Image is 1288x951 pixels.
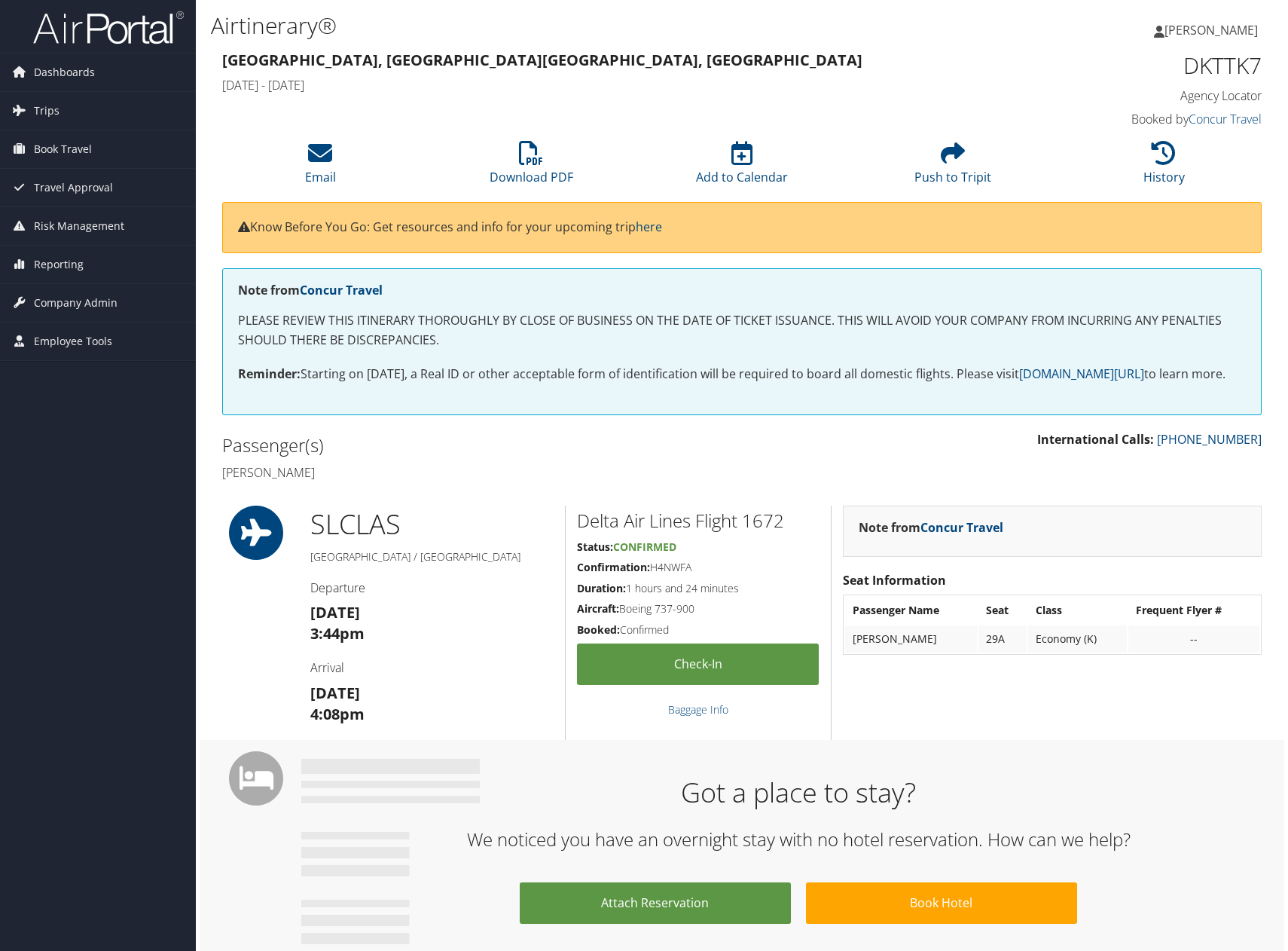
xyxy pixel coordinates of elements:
th: Frequent Flyer # [1128,597,1259,624]
strong: 4:08pm [310,704,365,724]
a: here [636,219,662,235]
th: Class [1028,597,1127,624]
span: Employee Tools [34,323,112,360]
td: [PERSON_NAME] [845,625,977,653]
span: Travel Approval [34,169,113,206]
h1: SLC LAS [310,506,554,543]
a: [PERSON_NAME] [1154,8,1273,53]
span: Risk Management [34,207,124,245]
th: Seat [978,597,1027,624]
strong: [GEOGRAPHIC_DATA], [GEOGRAPHIC_DATA] [GEOGRAPHIC_DATA], [GEOGRAPHIC_DATA] [222,50,862,70]
strong: International Calls: [1037,431,1154,448]
p: Starting on [DATE], a Real ID or other acceptable form of identification will be required to boar... [238,365,1246,384]
h4: [PERSON_NAME] [222,464,731,481]
strong: Confirmation: [577,560,650,574]
strong: [DATE] [310,683,360,703]
a: Push to Tripit [914,149,991,185]
h5: H4NWFA [577,560,819,575]
h1: Got a place to stay? [313,774,1284,812]
a: Attach Reservation [520,882,791,924]
td: Economy (K) [1028,625,1127,653]
h4: Agency Locator [1019,87,1262,104]
p: Know Before You Go: Get resources and info for your upcoming trip [238,218,1246,237]
h5: [GEOGRAPHIC_DATA] / [GEOGRAPHIC_DATA] [310,549,554,564]
a: Email [305,149,336,185]
strong: Status: [577,540,613,554]
span: Confirmed [613,540,676,554]
a: Add to Calendar [696,149,788,185]
a: Check-in [577,644,819,685]
th: Passenger Name [845,597,977,624]
span: Book Travel [34,130,92,168]
h1: DKTTK7 [1019,50,1262,81]
strong: Seat Information [843,572,946,589]
h1: Airtinerary® [211,10,919,41]
strong: Duration: [577,581,626,595]
a: Baggage Info [668,702,728,717]
a: [DOMAIN_NAME][URL] [1019,365,1144,382]
strong: Note from [238,282,383,298]
a: Concur Travel [920,519,1003,536]
a: Concur Travel [1189,111,1262,127]
div: -- [1136,632,1252,646]
strong: Booked: [577,622,620,637]
strong: Reminder: [238,365,301,382]
h4: Booked by [1019,111,1262,127]
span: Reporting [34,246,84,283]
p: PLEASE REVIEW THIS ITINERARY THOROUGHLY BY CLOSE OF BUSINESS ON THE DATE OF TICKET ISSUANCE. THIS... [238,311,1246,350]
a: [PHONE_NUMBER] [1157,431,1262,448]
strong: Aircraft: [577,601,619,616]
h2: We noticed you have an overnight stay with no hotel reservation. How can we help? [313,827,1284,852]
strong: Note from [859,519,1003,536]
span: [PERSON_NAME] [1164,22,1258,38]
a: Concur Travel [300,282,383,298]
h5: Confirmed [577,622,819,638]
strong: [DATE] [310,602,360,622]
span: Company Admin [34,284,118,322]
h2: Delta Air Lines Flight 1672 [577,508,819,534]
h4: Departure [310,579,554,596]
span: Dashboards [34,54,95,91]
h5: Boeing 737-900 [577,601,819,616]
td: 29A [978,625,1027,653]
h5: 1 hours and 24 minutes [577,581,819,596]
h4: [DATE] - [DATE] [222,77,997,93]
h2: Passenger(s) [222,433,731,458]
span: Trips [34,92,60,130]
h4: Arrival [310,659,554,676]
a: History [1143,149,1185,185]
strong: 3:44pm [310,623,365,644]
img: airportal-logo.png [33,10,184,45]
a: Download PDF [490,149,573,185]
a: Book Hotel [806,882,1077,924]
